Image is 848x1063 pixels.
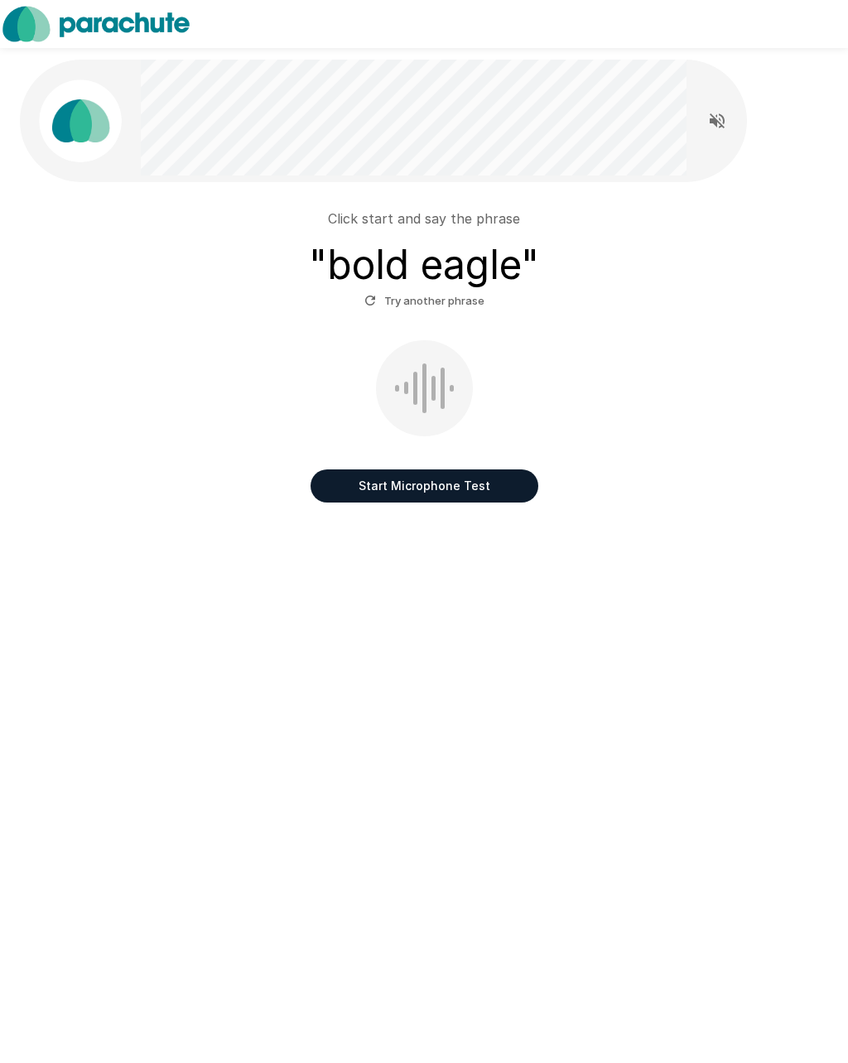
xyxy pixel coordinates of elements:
[39,79,122,162] img: parachute_avatar.png
[701,104,734,137] button: Read questions aloud
[328,209,520,228] p: Click start and say the phrase
[309,242,539,288] h3: " bold eagle "
[311,469,538,503] button: Start Microphone Test
[360,288,489,314] button: Try another phrase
